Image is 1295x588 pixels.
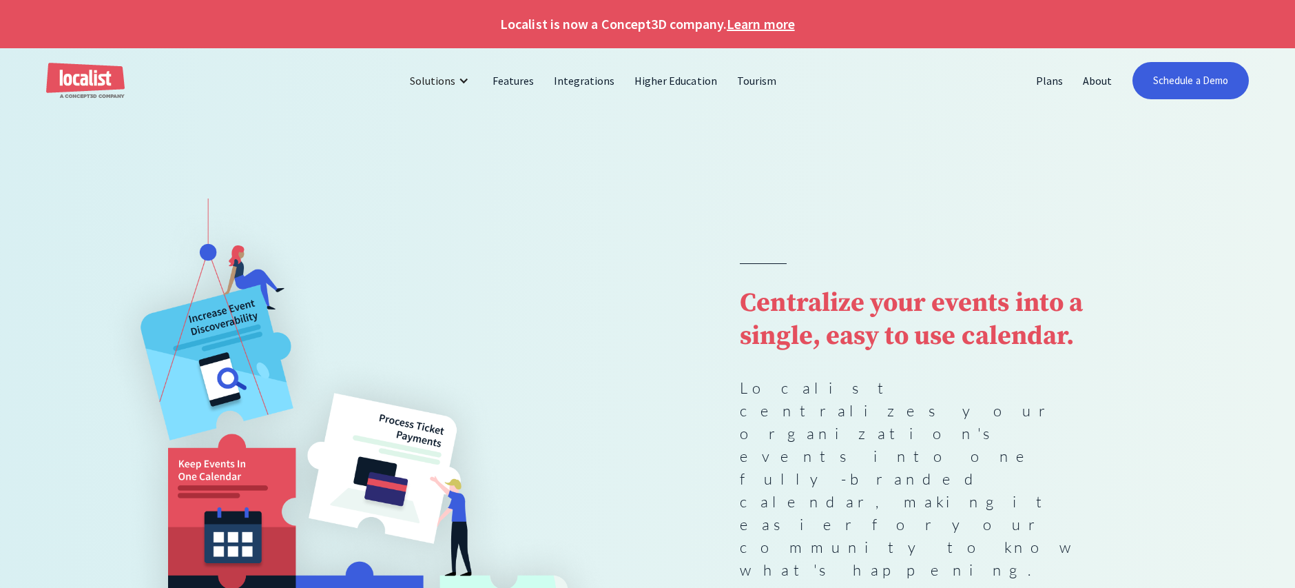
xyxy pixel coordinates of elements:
[740,287,1082,353] strong: Centralize your events into a single, easy to use calendar.
[1132,62,1249,99] a: Schedule a Demo
[410,72,455,89] div: Solutions
[740,376,1110,581] p: Localist centralizes your organization's events into one fully-branded calendar, making it easier...
[727,64,787,97] a: Tourism
[544,64,625,97] a: Integrations
[400,64,483,97] div: Solutions
[625,64,727,97] a: Higher Education
[46,63,125,99] a: home
[1026,64,1073,97] a: Plans
[727,14,794,34] a: Learn more
[483,64,544,97] a: Features
[1073,64,1122,97] a: About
